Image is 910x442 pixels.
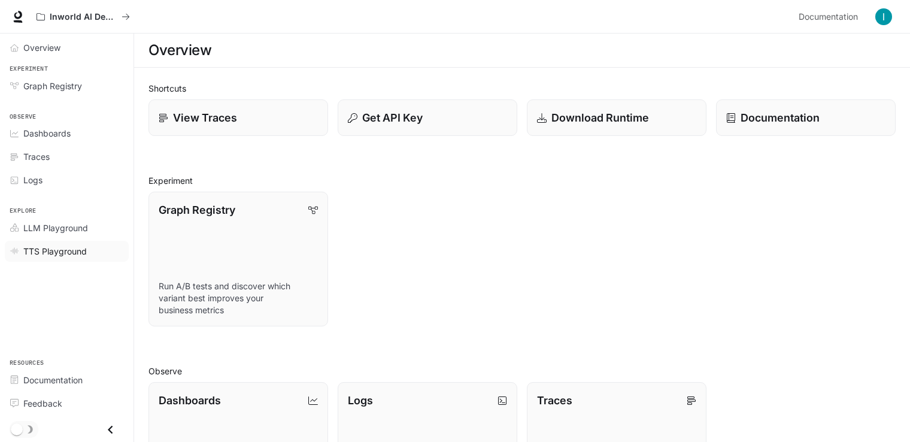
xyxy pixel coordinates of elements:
span: Graph Registry [23,80,82,92]
a: TTS Playground [5,241,129,262]
button: Close drawer [97,417,124,442]
a: Graph Registry [5,75,129,96]
p: Run A/B tests and discover which variant best improves your business metrics [159,280,318,316]
button: All workspaces [31,5,135,29]
a: LLM Playground [5,217,129,238]
span: Dark mode toggle [11,422,23,435]
a: Feedback [5,393,129,414]
a: Traces [5,146,129,167]
h2: Experiment [148,174,896,187]
img: User avatar [875,8,892,25]
span: LLM Playground [23,222,88,234]
span: Documentation [799,10,858,25]
p: Get API Key [362,110,423,126]
a: Documentation [5,370,129,390]
a: Logs [5,169,129,190]
h1: Overview [148,38,211,62]
a: Dashboards [5,123,129,144]
a: Download Runtime [527,99,706,136]
span: TTS Playground [23,245,87,258]
h2: Observe [148,365,896,377]
span: Documentation [23,374,83,386]
span: Logs [23,174,43,186]
span: Traces [23,150,50,163]
a: View Traces [148,99,328,136]
p: Inworld AI Demos [50,12,117,22]
a: Overview [5,37,129,58]
p: View Traces [173,110,237,126]
h2: Shortcuts [148,82,896,95]
span: Dashboards [23,127,71,140]
a: Documentation [716,99,896,136]
button: Get API Key [338,99,517,136]
span: Overview [23,41,60,54]
p: Traces [537,392,572,408]
button: User avatar [872,5,896,29]
p: Download Runtime [551,110,649,126]
p: Logs [348,392,373,408]
p: Dashboards [159,392,221,408]
span: Feedback [23,397,62,410]
p: Documentation [741,110,820,126]
p: Graph Registry [159,202,235,218]
a: Documentation [794,5,867,29]
a: Graph RegistryRun A/B tests and discover which variant best improves your business metrics [148,192,328,326]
